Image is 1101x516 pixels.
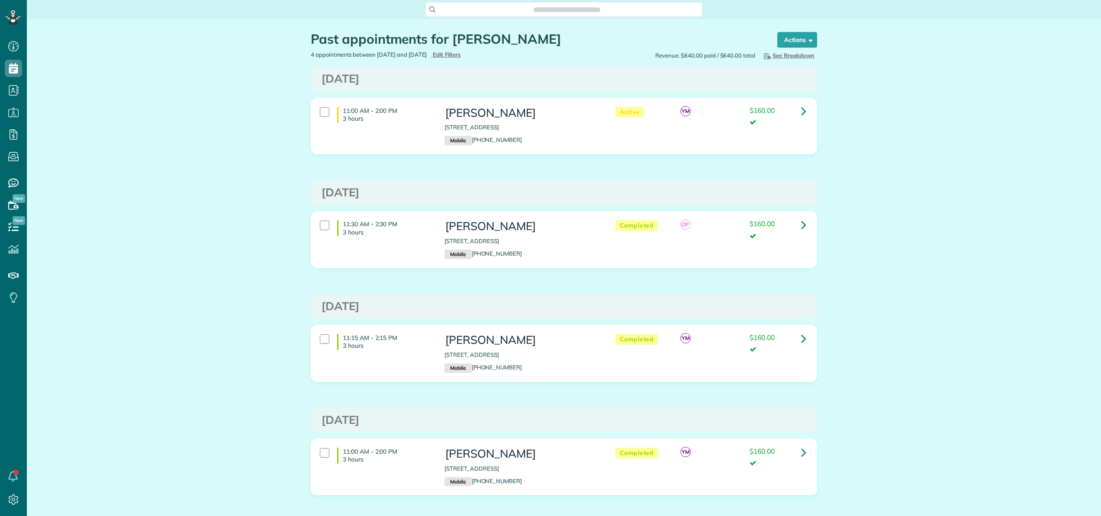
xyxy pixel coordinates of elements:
[762,52,814,59] span: See Breakdown
[13,194,25,203] span: New
[343,228,431,236] p: 3 hours
[337,448,431,463] h4: 11:00 AM - 2:00 PM
[615,107,644,118] span: Active
[343,115,431,122] p: 3 hours
[444,250,471,259] small: Mobile
[750,219,775,228] span: $160.00
[337,107,431,122] h4: 11:00 AM - 2:00 PM
[750,333,775,342] span: $160.00
[655,51,755,60] span: Revenue: $640.00 paid / $640.00 total
[444,107,598,119] h3: [PERSON_NAME]
[444,465,598,473] p: [STREET_ADDRESS]
[680,219,691,230] span: OP
[431,51,461,58] a: Edit Filters
[444,136,471,145] small: Mobile
[615,448,658,458] span: Completed
[322,300,806,313] h3: [DATE]
[343,342,431,349] p: 3 hours
[444,136,522,143] a: Mobile[PHONE_NUMBER]
[444,478,522,484] a: Mobile[PHONE_NUMBER]
[444,334,598,346] h3: [PERSON_NAME]
[750,106,775,115] span: $160.00
[304,51,564,59] div: 4 appointments between [DATE] and [DATE]
[444,448,598,460] h3: [PERSON_NAME]
[680,106,691,116] span: YM
[760,51,817,60] button: See Breakdown
[322,73,806,85] h3: [DATE]
[444,477,471,487] small: Mobile
[615,334,658,345] span: Completed
[433,51,461,58] span: Edit Filters
[750,447,775,455] span: $160.00
[322,414,806,426] h3: [DATE]
[343,455,431,463] p: 3 hours
[322,186,806,199] h3: [DATE]
[13,216,25,225] span: New
[542,5,591,14] span: Search ZenMaid…
[444,351,598,359] p: [STREET_ADDRESS]
[337,334,431,349] h4: 11:15 AM - 2:15 PM
[680,447,691,457] span: YM
[337,220,431,236] h4: 11:30 AM - 2:30 PM
[680,333,691,343] span: YM
[444,123,598,131] p: [STREET_ADDRESS]
[444,237,598,245] p: [STREET_ADDRESS]
[615,220,658,231] span: Completed
[444,364,522,371] a: Mobile[PHONE_NUMBER]
[311,32,761,46] h1: Past appointments for [PERSON_NAME]
[444,363,471,373] small: Mobile
[444,220,598,233] h3: [PERSON_NAME]
[777,32,817,48] button: Actions
[444,250,522,257] a: Mobile[PHONE_NUMBER]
